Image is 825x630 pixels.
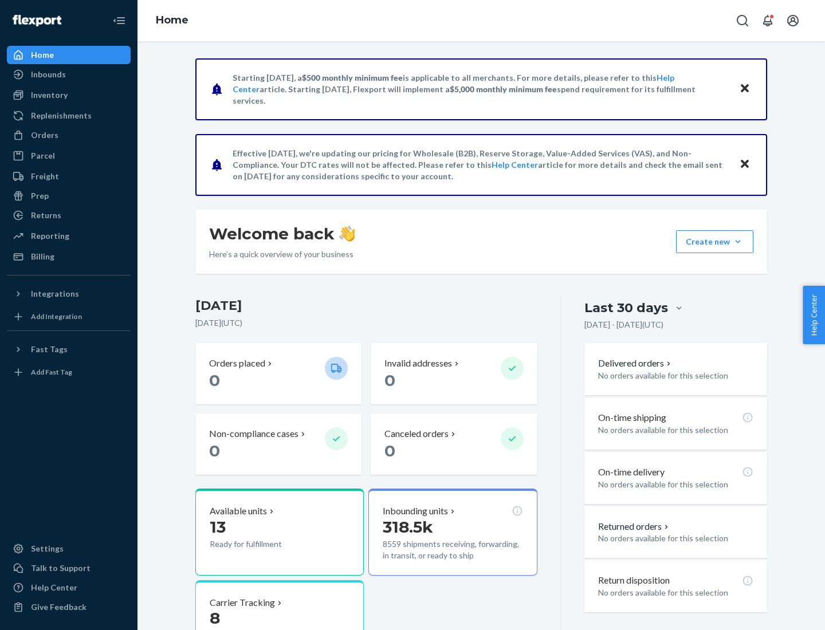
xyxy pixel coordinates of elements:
[7,540,131,558] a: Settings
[7,206,131,225] a: Returns
[384,357,452,370] p: Invalid addresses
[383,505,448,518] p: Inbounding units
[598,411,666,424] p: On-time shipping
[339,226,355,242] img: hand-wave emoji
[598,520,671,533] button: Returned orders
[195,414,362,475] button: Non-compliance cases 0
[13,15,61,26] img: Flexport logo
[7,107,131,125] a: Replenishments
[195,317,537,329] p: [DATE] ( UTC )
[31,129,58,141] div: Orders
[31,288,79,300] div: Integrations
[7,227,131,245] a: Reporting
[31,110,92,121] div: Replenishments
[737,156,752,173] button: Close
[7,65,131,84] a: Inbounds
[598,533,753,544] p: No orders available for this selection
[210,538,316,550] p: Ready for fulfillment
[31,69,66,80] div: Inbounds
[584,299,668,317] div: Last 30 days
[233,148,728,182] p: Effective [DATE], we're updating our pricing for Wholesale (B2B), Reserve Storage, Value-Added Se...
[209,427,298,440] p: Non-compliance cases
[7,247,131,266] a: Billing
[210,505,267,518] p: Available units
[598,424,753,436] p: No orders available for this selection
[195,343,362,404] button: Orders placed 0
[7,187,131,205] a: Prep
[195,489,364,576] button: Available units13Ready for fulfillment
[31,251,54,262] div: Billing
[384,427,449,440] p: Canceled orders
[450,84,557,94] span: $5,000 monthly minimum fee
[598,370,753,381] p: No orders available for this selection
[598,574,670,587] p: Return disposition
[7,308,131,326] a: Add Integration
[31,582,77,593] div: Help Center
[209,441,220,460] span: 0
[7,86,131,104] a: Inventory
[384,441,395,460] span: 0
[31,543,64,554] div: Settings
[584,319,663,330] p: [DATE] - [DATE] ( UTC )
[383,517,433,537] span: 318.5k
[31,562,91,574] div: Talk to Support
[737,81,752,97] button: Close
[731,9,754,32] button: Open Search Box
[147,4,198,37] ol: breadcrumbs
[384,371,395,390] span: 0
[31,344,68,355] div: Fast Tags
[7,46,131,64] a: Home
[383,538,522,561] p: 8559 shipments receiving, forwarding, in transit, or ready to ship
[31,230,69,242] div: Reporting
[233,72,728,107] p: Starting [DATE], a is applicable to all merchants. For more details, please refer to this article...
[209,357,265,370] p: Orders placed
[156,14,188,26] a: Home
[31,190,49,202] div: Prep
[598,466,665,479] p: On-time delivery
[31,210,61,221] div: Returns
[7,340,131,359] button: Fast Tags
[31,367,72,377] div: Add Fast Tag
[803,286,825,344] button: Help Center
[210,517,226,537] span: 13
[598,479,753,490] p: No orders available for this selection
[31,49,54,61] div: Home
[31,89,68,101] div: Inventory
[7,285,131,303] button: Integrations
[7,147,131,165] a: Parcel
[7,598,131,616] button: Give Feedback
[781,9,804,32] button: Open account menu
[368,489,537,576] button: Inbounding units318.5k8559 shipments receiving, forwarding, in transit, or ready to ship
[7,167,131,186] a: Freight
[598,587,753,598] p: No orders available for this selection
[7,363,131,381] a: Add Fast Tag
[7,559,131,577] a: Talk to Support
[371,343,537,404] button: Invalid addresses 0
[7,126,131,144] a: Orders
[210,608,220,628] span: 8
[195,297,537,315] h3: [DATE]
[31,171,59,182] div: Freight
[31,150,55,162] div: Parcel
[31,601,87,613] div: Give Feedback
[676,230,753,253] button: Create new
[210,596,275,609] p: Carrier Tracking
[31,312,82,321] div: Add Integration
[209,223,355,244] h1: Welcome back
[492,160,538,170] a: Help Center
[209,371,220,390] span: 0
[7,578,131,597] a: Help Center
[209,249,355,260] p: Here’s a quick overview of your business
[598,357,673,370] button: Delivered orders
[108,9,131,32] button: Close Navigation
[302,73,403,82] span: $500 monthly minimum fee
[756,9,779,32] button: Open notifications
[371,414,537,475] button: Canceled orders 0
